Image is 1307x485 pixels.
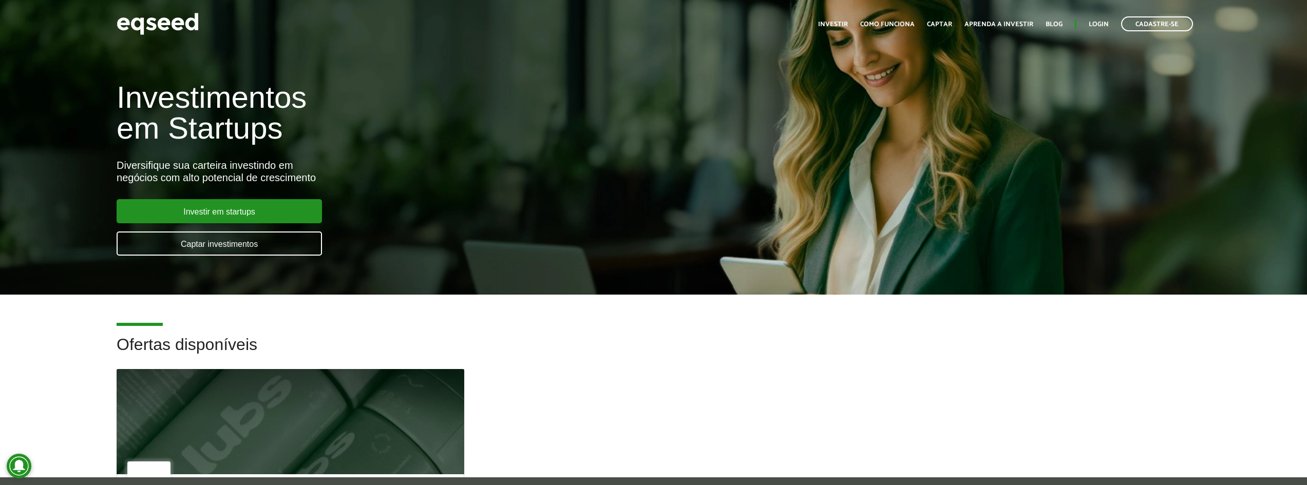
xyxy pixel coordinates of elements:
[1121,16,1193,31] a: Cadastre-se
[117,10,199,37] img: EqSeed
[1089,21,1109,28] a: Login
[117,199,322,223] a: Investir em startups
[117,82,755,144] h1: Investimentos em Startups
[117,231,322,256] a: Captar investimentos
[1046,21,1063,28] a: Blog
[117,159,755,184] div: Diversifique sua carteira investindo em negócios com alto potencial de crescimento
[860,21,915,28] a: Como funciona
[117,336,1190,369] h2: Ofertas disponíveis
[964,21,1033,28] a: Aprenda a investir
[927,21,952,28] a: Captar
[818,21,848,28] a: Investir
